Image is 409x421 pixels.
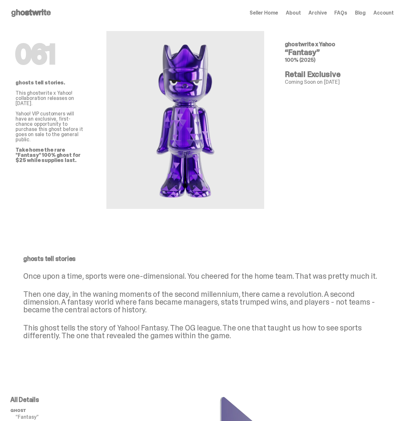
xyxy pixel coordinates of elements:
p: This ghost tells the story of Yahoo! Fantasy. The OG league. The one that taught us how to see sp... [23,324,381,340]
p: ghosts tell stories. [16,80,86,85]
a: About [286,10,301,16]
p: Coming Soon on [DATE] [285,80,389,85]
span: 100% (2025) [285,57,315,63]
p: Once upon a time, sports were one-dimensional. You cheered for the home team. That was pretty muc... [23,272,381,280]
a: Account [373,10,394,16]
p: All Details [10,396,106,403]
p: “Fantasy” [16,415,106,420]
p: Yahoo! VIP customers will have an exclusive, first-chance opportunity to purchase this ghost befo... [16,106,86,163]
a: Blog [355,10,366,16]
a: Archive [308,10,327,16]
strong: Take home the rare "Fantasy" 100% ghost for $25 while supplies last. [16,146,81,164]
span: ghostwrite x Yahoo [285,40,335,48]
a: FAQs [334,10,347,16]
h4: Retail Exclusive [285,70,389,78]
p: This ghostwrite x Yahoo! collaboration releases on [DATE]. [16,91,86,106]
h1: 061 [16,41,86,67]
p: Then one day, in the waning moments of the second millennium, there came a revolution. A second d... [23,290,381,314]
img: Yahoo&ldquo;Fantasy&rdquo; [114,31,256,209]
span: ghost [10,408,26,413]
h4: “Fantasy” [285,49,389,56]
p: ghosts tell stories [23,255,381,262]
a: Seller Home [250,10,278,16]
